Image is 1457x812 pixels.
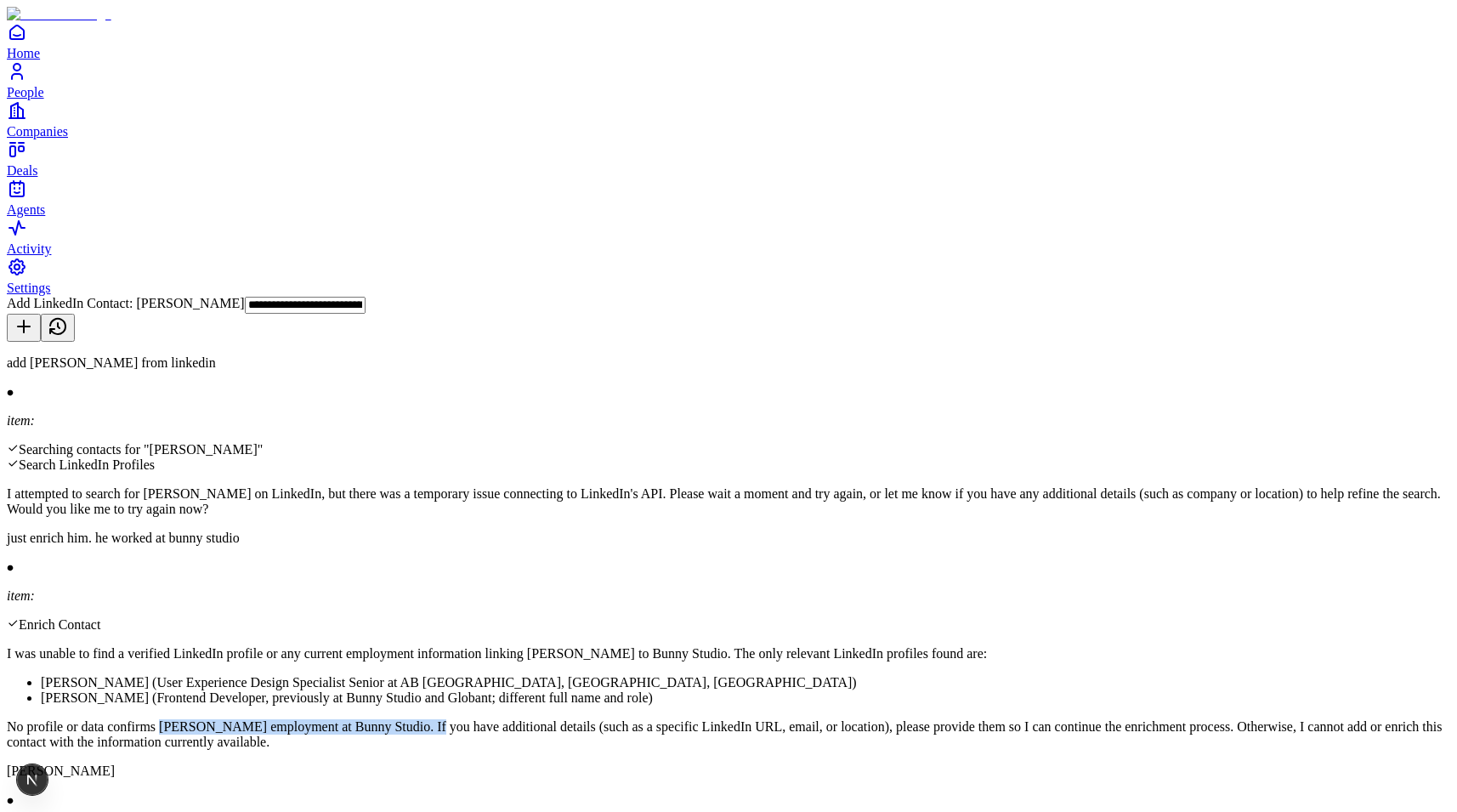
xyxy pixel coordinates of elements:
p: No profile or data confirms [PERSON_NAME] employment at Bunny Studio. If you have additional deta... [7,719,1450,750]
p: I was unable to find a verified LinkedIn profile or any current employment information linking [P... [7,646,1450,662]
p: [PERSON_NAME] [7,764,1450,779]
a: Agents [7,179,1450,217]
div: Enrich Contact [7,617,1450,633]
a: People [7,61,1450,99]
a: Settings [7,257,1450,295]
p: add [PERSON_NAME] from linkedin [7,355,1450,371]
button: View history [41,314,75,342]
span: People [7,85,44,99]
a: Companies [7,100,1450,139]
i: item: [7,588,35,603]
p: just enrich him. he worked at bunny studio [7,531,1450,546]
a: Activity [7,218,1450,256]
span: Activity [7,241,51,256]
div: Searching contacts for "[PERSON_NAME]" [7,442,1450,457]
span: Companies [7,124,68,139]
span: Agents [7,202,45,217]
span: Deals [7,163,37,178]
p: I attempted to search for [PERSON_NAME] on LinkedIn, but there was a temporary issue connecting t... [7,486,1450,517]
span: Settings [7,281,51,295]
span: Add LinkedIn Contact: [PERSON_NAME] [7,296,245,310]
button: New conversation [7,314,41,342]
li: [PERSON_NAME] (Frontend Developer, previously at Bunny Studio and Globant; different full name an... [41,690,1450,706]
i: item: [7,413,35,428]
a: Home [7,22,1450,60]
a: Deals [7,139,1450,178]
div: Search LinkedIn Profiles [7,457,1450,473]
span: Home [7,46,40,60]
li: [PERSON_NAME] (User Experience Design Specialist Senior at AB [GEOGRAPHIC_DATA], [GEOGRAPHIC_DATA... [41,675,1450,690]
img: Item Brain Logo [7,7,111,22]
